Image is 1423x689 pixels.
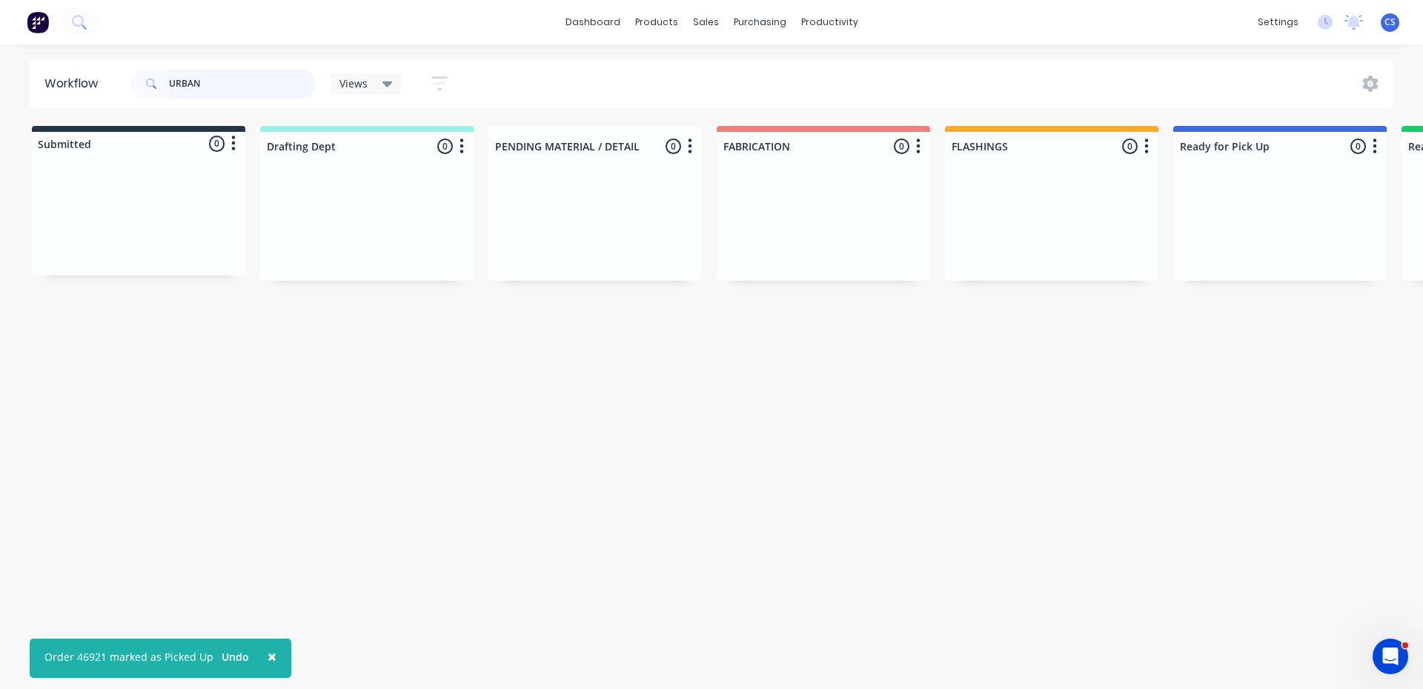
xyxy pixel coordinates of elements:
div: products [628,11,686,33]
a: dashboard [558,11,628,33]
div: productivity [794,11,866,33]
div: Workflow [44,75,105,93]
input: Search for orders... [169,69,316,99]
img: Factory [27,11,49,33]
span: CS [1384,16,1396,29]
span: × [268,646,276,667]
button: Undo [213,646,257,668]
span: Views [339,76,368,91]
div: sales [686,11,726,33]
div: settings [1250,11,1306,33]
div: Order 46921 marked as Picked Up [44,649,213,665]
iframe: Intercom live chat [1373,639,1408,674]
div: purchasing [726,11,794,33]
button: Close [253,639,291,674]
